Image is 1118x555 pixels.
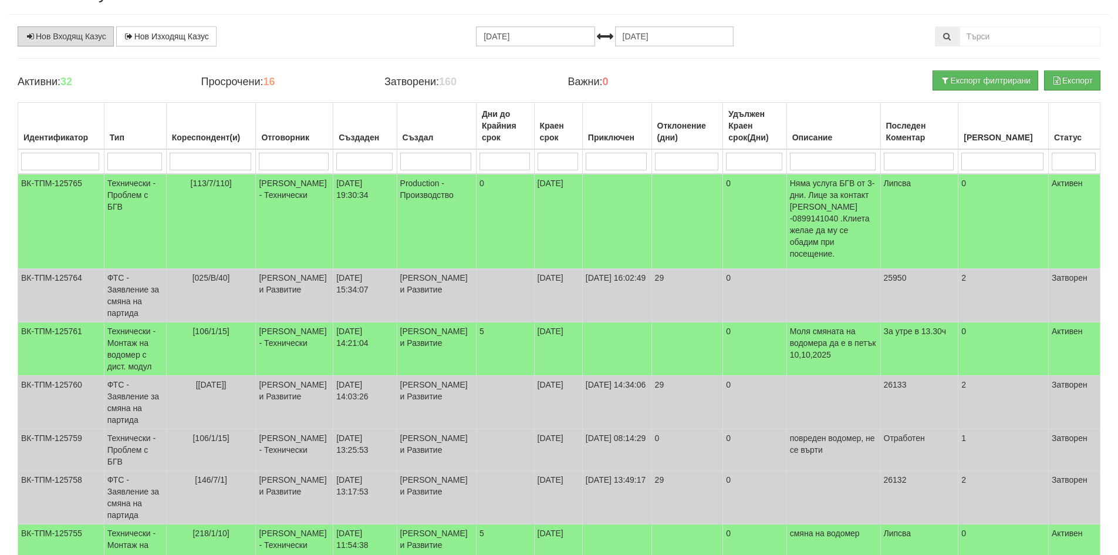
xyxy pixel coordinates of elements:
[201,76,366,88] h4: Просрочени:
[582,471,651,524] td: [DATE] 13:49:17
[397,429,476,471] td: [PERSON_NAME] и Развитие
[256,471,333,524] td: [PERSON_NAME] и Развитие
[723,103,786,150] th: Удължен Краен срок(Дни): No sort applied, activate to apply an ascending sort
[170,129,253,146] div: Кореспондент(и)
[1044,70,1100,90] button: Експорт
[534,376,582,429] td: [DATE]
[18,429,104,471] td: ВК-ТПМ-125759
[884,433,925,443] span: Отработен
[790,432,877,456] p: повреден водомер, не се върти
[534,471,582,524] td: [DATE]
[1048,269,1100,322] td: Затворен
[192,273,230,282] span: [025/В/40]
[21,129,101,146] div: Идентификатор
[582,376,651,429] td: [DATE] 14:34:06
[534,269,582,322] td: [DATE]
[582,103,651,150] th: Приключен: No sort applied, activate to apply an ascending sort
[18,376,104,429] td: ВК-ТПМ-125760
[397,322,476,376] td: [PERSON_NAME] и Развитие
[333,103,397,150] th: Създаден: No sort applied, activate to apply an ascending sort
[651,429,723,471] td: 0
[18,103,104,150] th: Идентификатор: No sort applied, activate to apply an ascending sort
[1048,429,1100,471] td: Затворен
[534,174,582,269] td: [DATE]
[333,174,397,269] td: [DATE] 19:30:34
[880,103,958,150] th: Последен Коментар: No sort applied, activate to apply an ascending sort
[723,471,786,524] td: 0
[191,179,232,188] span: [113/7/110]
[651,103,723,150] th: Отклонение (дни): No sort applied, activate to apply an ascending sort
[1048,376,1100,429] td: Затворен
[961,129,1045,146] div: [PERSON_NAME]
[256,103,333,150] th: Отговорник: No sort applied, activate to apply an ascending sort
[884,529,911,538] span: Липсва
[116,26,217,46] a: Нов Изходящ Казус
[651,471,723,524] td: 29
[333,376,397,429] td: [DATE] 14:03:26
[958,429,1049,471] td: 1
[726,106,783,146] div: Удължен Краен срок(Дни)
[958,174,1049,269] td: 0
[884,273,907,282] span: 25950
[256,322,333,376] td: [PERSON_NAME] - Технически
[538,117,579,146] div: Краен срок
[884,117,955,146] div: Последен Коментар
[439,76,457,88] b: 160
[256,376,333,429] td: [PERSON_NAME] и Развитие
[333,471,397,524] td: [DATE] 13:17:53
[479,106,531,146] div: Дни до Крайния срок
[18,76,183,88] h4: Активни:
[582,429,651,471] td: [DATE] 08:14:29
[397,376,476,429] td: [PERSON_NAME] и Развитие
[586,129,648,146] div: Приключен
[476,103,534,150] th: Дни до Крайния срок: No sort applied, activate to apply an ascending sort
[960,26,1100,46] input: Търсене по Идентификатор, Бл/Вх/Ап, Тип, Описание, Моб. Номер, Имейл, Файл, Коментар,
[18,26,114,46] a: Нов Входящ Казус
[884,475,907,485] span: 26132
[18,269,104,322] td: ВК-ТПМ-125764
[651,376,723,429] td: 29
[384,76,550,88] h4: Затворени:
[104,269,166,322] td: ФТС - Заявление за смяна на партида
[104,429,166,471] td: Технически - Проблем с БГВ
[18,471,104,524] td: ВК-ТПМ-125758
[192,433,229,443] span: [106/1/15]
[333,269,397,322] td: [DATE] 15:34:07
[958,376,1049,429] td: 2
[18,322,104,376] td: ВК-ТПМ-125761
[333,429,397,471] td: [DATE] 13:25:53
[1048,174,1100,269] td: Активен
[104,471,166,524] td: ФТС - Заявление за смяна на партида
[479,529,484,538] span: 5
[534,429,582,471] td: [DATE]
[1052,129,1097,146] div: Статус
[336,129,393,146] div: Създаден
[195,475,227,485] span: [146/7/1]
[192,529,229,538] span: [218/1/10]
[60,76,72,88] b: 32
[1048,103,1100,150] th: Статус: No sort applied, activate to apply an ascending sort
[192,327,229,336] span: [106/1/15]
[884,327,947,336] span: За утре в 13.30ч
[958,103,1049,150] th: Брой Файлове: No sort applied, activate to apply an ascending sort
[256,429,333,471] td: [PERSON_NAME] - Технически
[400,129,473,146] div: Създал
[18,174,104,269] td: ВК-ТПМ-125765
[651,269,723,322] td: 29
[196,380,227,389] span: [[DATE]]
[256,174,333,269] td: [PERSON_NAME] - Технически
[104,322,166,376] td: Технически - Монтаж на водомер с дист. модул
[397,471,476,524] td: [PERSON_NAME] и Развитие
[479,179,484,188] span: 0
[568,76,733,88] h4: Важни:
[263,76,275,88] b: 16
[166,103,256,150] th: Кореспондент(и): No sort applied, activate to apply an ascending sort
[790,129,877,146] div: Описание
[723,269,786,322] td: 0
[104,103,166,150] th: Тип: No sort applied, activate to apply an ascending sort
[958,322,1049,376] td: 0
[259,129,330,146] div: Отговорник
[723,174,786,269] td: 0
[933,70,1038,90] button: Експорт филтрирани
[790,325,877,361] p: Моля смяната на водомера да е в петък 10,10,2025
